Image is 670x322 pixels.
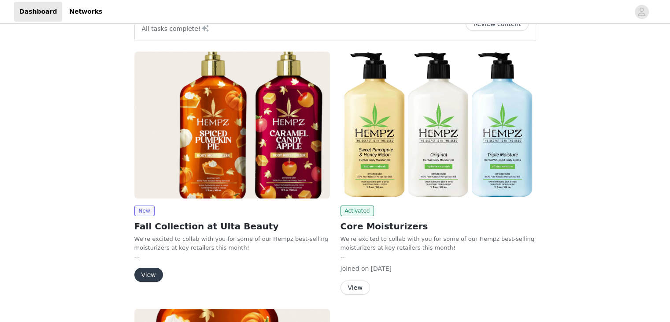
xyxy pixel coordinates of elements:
[371,265,392,272] span: [DATE]
[341,285,370,291] a: View
[341,265,369,272] span: Joined on
[341,281,370,295] button: View
[341,235,536,252] p: We're excited to collab with you for some of our Hempz best-selling moisturizers at key retailers...
[134,268,163,282] button: View
[134,235,330,252] p: We're excited to collab with you for some of our Hempz best-selling moisturizers at key retailers...
[637,5,646,19] div: avatar
[64,2,107,22] a: Networks
[341,206,374,216] span: Activated
[134,206,155,216] span: New
[14,2,62,22] a: Dashboard
[341,52,536,198] img: Hempz
[134,52,330,198] img: Hempz
[134,272,163,278] a: View
[134,220,330,233] h2: Fall Collection at Ulta Beauty
[341,220,536,233] h2: Core Moisturizers
[142,23,210,34] p: All tasks complete!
